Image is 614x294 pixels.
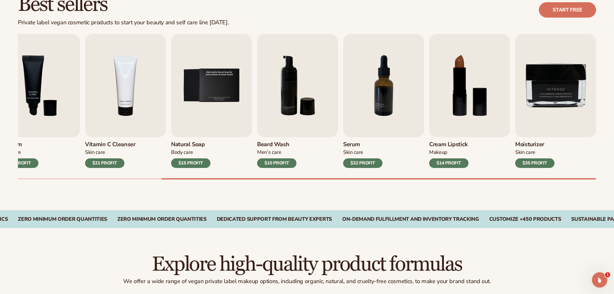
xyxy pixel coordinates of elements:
[18,216,107,222] div: Zero Minimum Order QuantitieS
[257,149,296,156] div: Men’s Care
[85,34,166,168] a: 4 / 9
[85,149,136,156] div: Skin Care
[117,216,207,222] div: Zero Minimum Order QuantitieS
[429,149,468,156] div: Makeup
[343,34,424,168] a: 7 / 9
[515,34,596,168] a: 9 / 9
[171,149,210,156] div: Body Care
[515,141,555,148] h3: Moisturizer
[171,141,210,148] h3: Natural Soap
[18,278,596,285] p: We offer a wide range of vegan private label makeup options, including organic, natural, and crue...
[515,149,555,156] div: Skin Care
[515,158,555,168] div: $35 PROFIT
[171,158,210,168] div: $15 PROFIT
[342,216,479,222] div: On-Demand Fulfillment and Inventory Tracking
[343,158,382,168] div: $32 PROFIT
[171,34,252,168] a: 5 / 9
[592,272,607,288] iframe: Intercom live chat
[489,216,561,222] div: CUSTOMIZE +450 PRODUCTS
[429,141,468,148] h3: Cream Lipstick
[18,19,229,26] div: Private label vegan cosmetic products to start your beauty and self care line [DATE].
[257,141,296,148] h3: Beard Wash
[85,141,136,148] h3: Vitamin C Cleanser
[257,34,338,168] a: 6 / 9
[605,272,610,277] span: 1
[343,141,382,148] h3: Serum
[429,34,510,168] a: 8 / 9
[85,158,124,168] div: $21 PROFIT
[217,216,332,222] div: Dedicated Support From Beauty Experts
[257,158,296,168] div: $10 PROFIT
[539,2,596,18] a: Start free
[343,149,382,156] div: Skin Care
[18,254,596,275] h2: Explore high-quality product formulas
[429,158,468,168] div: $14 PROFIT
